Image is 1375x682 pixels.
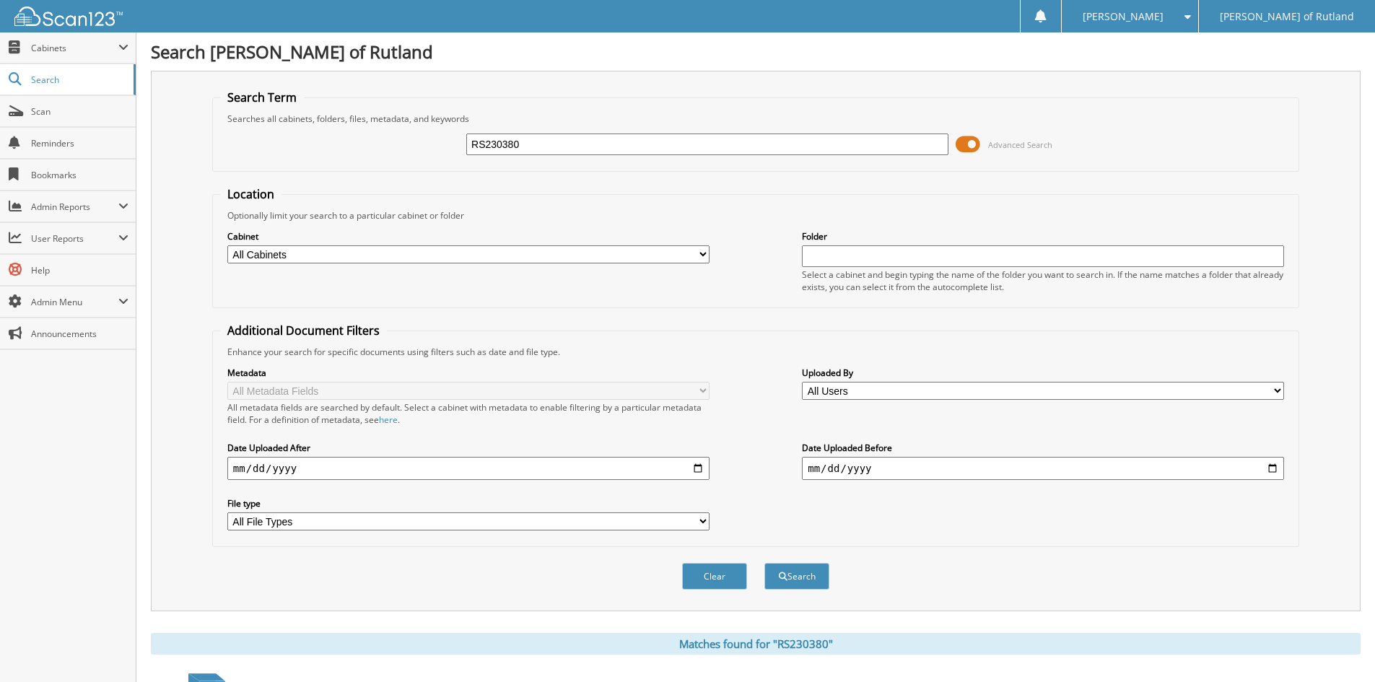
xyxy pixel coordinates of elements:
[988,139,1052,150] span: Advanced Search
[682,563,747,590] button: Clear
[802,367,1284,379] label: Uploaded By
[31,264,128,276] span: Help
[227,230,710,242] label: Cabinet
[379,414,398,426] a: here
[220,323,387,338] legend: Additional Document Filters
[802,457,1284,480] input: end
[151,633,1361,655] div: Matches found for "RS230380"
[14,6,123,26] img: scan123-logo-white.svg
[31,137,128,149] span: Reminders
[31,105,128,118] span: Scan
[31,74,126,86] span: Search
[227,401,710,426] div: All metadata fields are searched by default. Select a cabinet with metadata to enable filtering b...
[31,328,128,340] span: Announcements
[802,268,1284,293] div: Select a cabinet and begin typing the name of the folder you want to search in. If the name match...
[220,346,1291,358] div: Enhance your search for specific documents using filters such as date and file type.
[31,232,118,245] span: User Reports
[764,563,829,590] button: Search
[220,209,1291,222] div: Optionally limit your search to a particular cabinet or folder
[227,497,710,510] label: File type
[31,42,118,54] span: Cabinets
[31,169,128,181] span: Bookmarks
[802,442,1284,454] label: Date Uploaded Before
[802,230,1284,242] label: Folder
[1220,12,1354,21] span: [PERSON_NAME] of Rutland
[220,186,281,202] legend: Location
[220,113,1291,125] div: Searches all cabinets, folders, files, metadata, and keywords
[31,201,118,213] span: Admin Reports
[220,89,304,105] legend: Search Term
[1083,12,1164,21] span: [PERSON_NAME]
[151,40,1361,64] h1: Search [PERSON_NAME] of Rutland
[31,296,118,308] span: Admin Menu
[227,457,710,480] input: start
[227,367,710,379] label: Metadata
[227,442,710,454] label: Date Uploaded After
